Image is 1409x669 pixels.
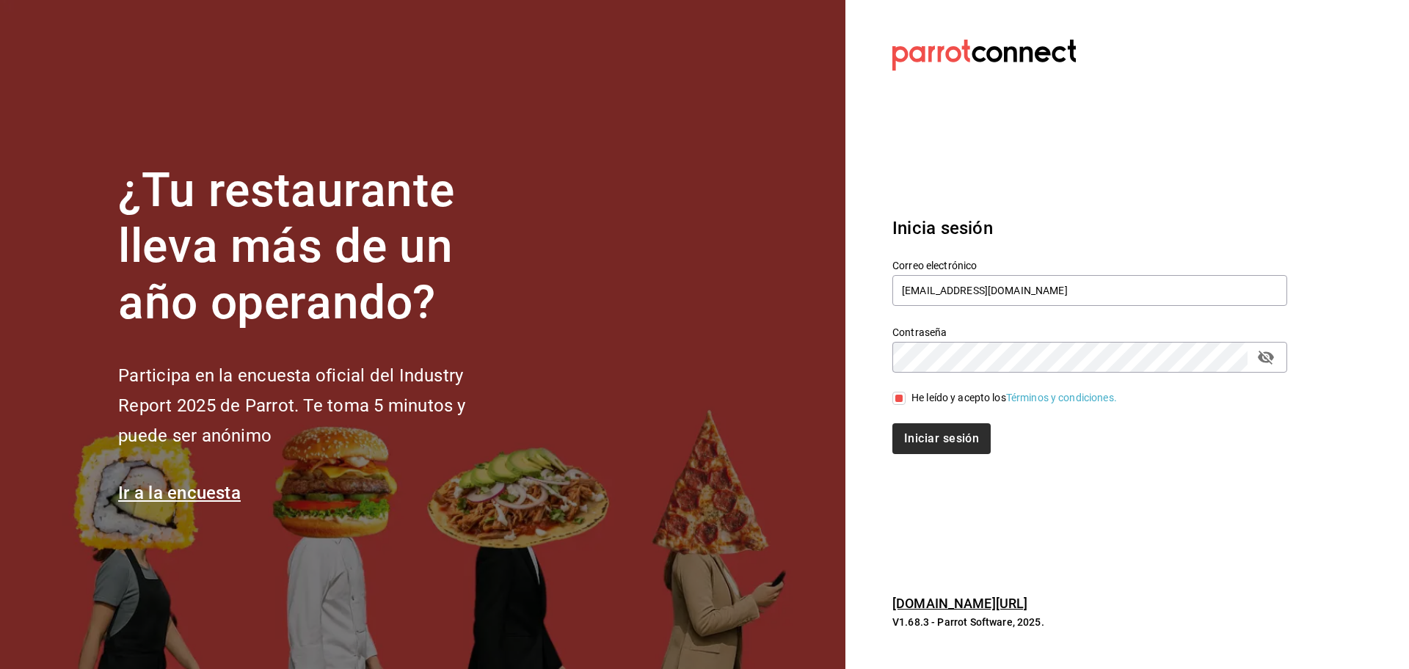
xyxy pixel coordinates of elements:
[892,275,1287,306] input: Ingresa tu correo electrónico
[892,615,1287,629] p: V1.68.3 - Parrot Software, 2025.
[1253,345,1278,370] button: passwordField
[118,361,514,450] h2: Participa en la encuesta oficial del Industry Report 2025 de Parrot. Te toma 5 minutos y puede se...
[892,596,1027,611] a: [DOMAIN_NAME][URL]
[911,390,1117,406] div: He leído y acepto los
[892,326,1287,337] label: Contraseña
[892,260,1287,270] label: Correo electrónico
[1006,392,1117,403] a: Términos y condiciones.
[892,215,1287,241] h3: Inicia sesión
[892,423,991,454] button: Iniciar sesión
[118,483,241,503] a: Ir a la encuesta
[118,163,514,332] h1: ¿Tu restaurante lleva más de un año operando?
